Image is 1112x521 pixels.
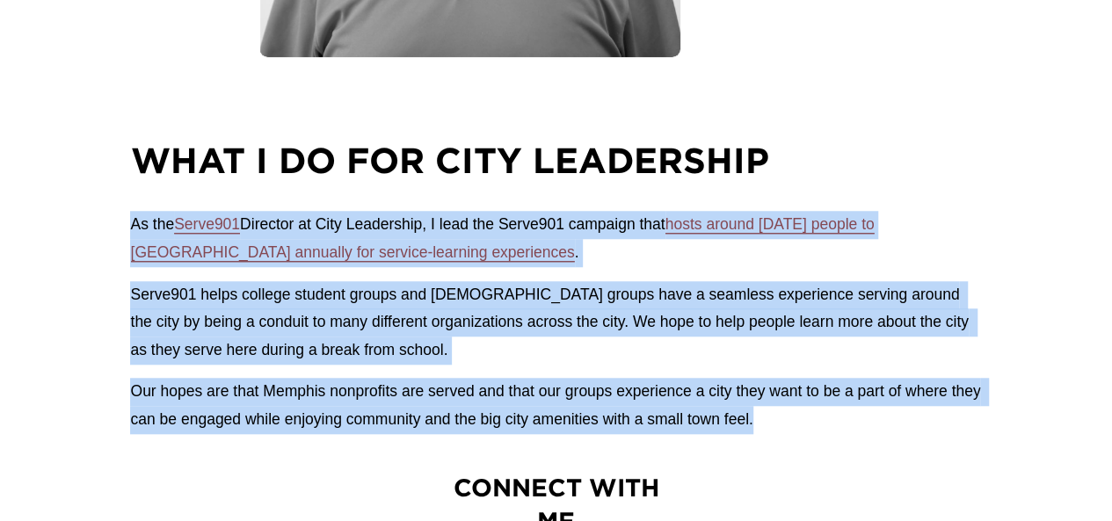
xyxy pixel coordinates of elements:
p: Serve901 helps college student groups and [DEMOGRAPHIC_DATA] groups have a seamless experience se... [130,281,981,365]
a: hosts around [DATE] people to [GEOGRAPHIC_DATA] annually for service-learning experiences [130,215,874,261]
h2: What I do for city Leadership [130,137,981,184]
p: As the Director at City Leadership, I lead the Serve901 campaign that . [130,211,981,266]
p: Our hopes are that Memphis nonprofits are served and that our groups experience a city they want ... [130,378,981,433]
a: Serve901 [174,215,240,233]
